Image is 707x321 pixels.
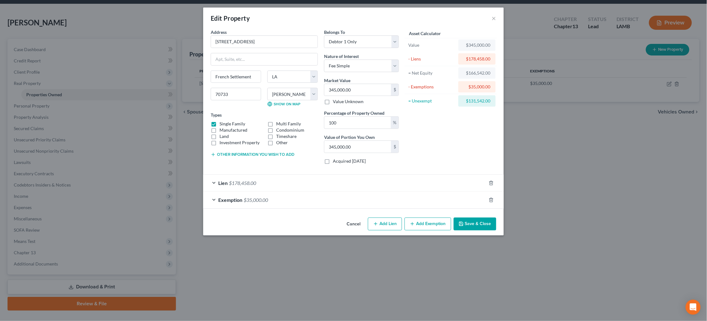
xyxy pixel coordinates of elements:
span: Belongs To [324,29,345,35]
input: Apt, Suite, etc... [211,53,317,65]
label: Multi Family [276,121,301,127]
div: % [391,117,399,129]
input: Enter city... [211,71,261,83]
label: Acquired [DATE] [333,158,366,164]
label: Land [219,133,229,139]
button: × [492,14,496,22]
button: Save & Close [454,218,496,231]
button: Other information you wish to add [211,152,294,157]
span: Exemption [218,197,242,203]
div: $ [391,84,399,96]
button: Add Exemption [405,218,451,231]
div: = Unexempt [408,98,456,104]
label: Asset Calculator [409,30,441,37]
span: Address [211,29,227,35]
div: $345,000.00 [463,42,491,48]
input: 0.00 [324,117,391,129]
div: $178,458.00 [463,56,491,62]
label: Manufactured [219,127,247,133]
input: 0.00 [324,84,391,96]
input: Enter address... [211,36,317,48]
div: Open Intercom Messenger [686,300,701,315]
label: Other [276,139,288,146]
span: Lien [218,180,228,186]
label: Single Family [219,121,245,127]
label: Timeshare [276,133,297,139]
label: Condominium [276,127,304,133]
div: $131,542.00 [463,98,491,104]
button: Cancel [342,218,365,231]
label: Market Value [324,77,350,84]
label: Investment Property [219,139,260,146]
input: 0.00 [324,141,391,153]
span: $35,000.00 [244,197,268,203]
label: Value of Portion You Own [324,134,375,140]
label: Value Unknown [333,98,364,105]
div: - Exemptions [408,84,456,90]
div: - Liens [408,56,456,62]
a: Show on Map [267,102,300,107]
input: Enter zip... [211,88,261,100]
div: = Net Equity [408,70,456,76]
div: $166,542.00 [463,70,491,76]
label: Percentage of Property Owned [324,110,384,116]
span: $178,458.00 [229,180,256,186]
div: Value [408,42,456,48]
button: Add Lien [368,218,402,231]
div: $35,000.00 [463,84,491,90]
div: $ [391,141,399,153]
div: Edit Property [211,14,250,23]
label: Types [211,112,222,118]
label: Nature of Interest [324,53,359,60]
